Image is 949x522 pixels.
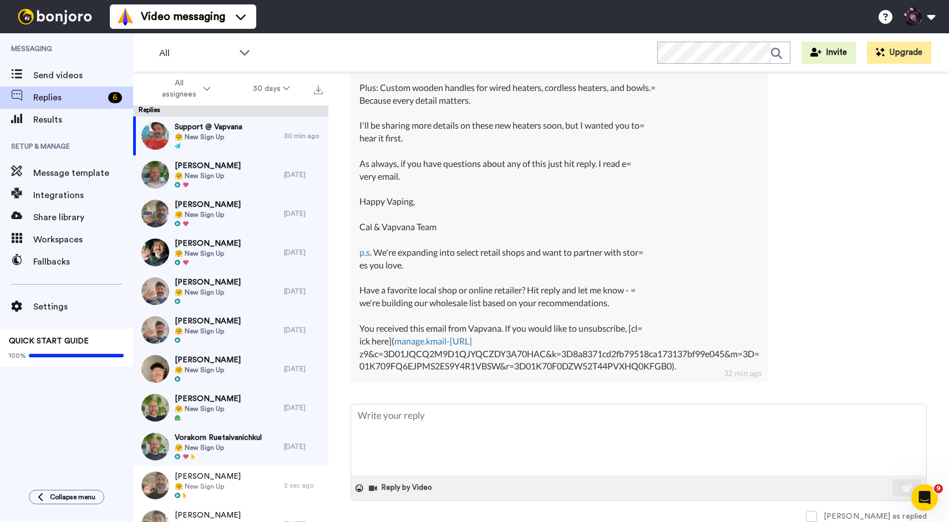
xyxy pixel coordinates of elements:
[141,239,169,266] img: ba5591bd-ce6e-4c7b-b034-fa3a16258fba-thumb.jpg
[446,336,472,346] a: -[URL]
[175,354,241,366] span: [PERSON_NAME]
[175,366,241,374] span: 🤗 New Sign Up
[232,79,311,99] button: 30 days
[135,73,232,104] button: All assignees
[33,255,133,268] span: Fallbacks
[133,427,328,466] a: Vorakorn Ruetaivanichkul🤗 New Sign Up[DATE]
[141,277,169,305] img: ce82537d-e6c0-4d84-ac01-49bbfdf74614-thumb.jpg
[141,472,169,499] img: 4e4c559c-d9a8-4888-903b-a08dccc188f4-thumb.jpg
[284,364,323,373] div: [DATE]
[175,199,241,210] span: [PERSON_NAME]
[368,480,435,496] button: Reply by Video
[175,210,241,219] span: 🤗 New Sign Up
[33,166,133,180] span: Message template
[175,510,241,521] span: [PERSON_NAME]
[9,337,89,345] span: QUICK START GUIDE
[141,9,225,24] span: Video messaging
[33,233,133,246] span: Workspaces
[284,209,323,218] div: [DATE]
[133,311,328,349] a: [PERSON_NAME]🤗 New Sign Up[DATE]
[934,484,943,493] span: 9
[133,466,328,505] a: [PERSON_NAME]🤗 New Sign Up2 sec ago
[141,355,169,383] img: 58b876fa-fb37-4538-b864-c352bbcb31ba-thumb.jpg
[175,238,241,249] span: [PERSON_NAME]
[175,432,262,443] span: Vorakorn Ruetaivanichkul
[141,394,169,422] img: 52196ac7-b7bd-4e46-910c-c549236b790b-thumb.jpg
[133,116,328,155] a: Support @ Vapvana🤗 New Sign Up30 min ago
[156,78,201,100] span: All assignees
[175,277,241,288] span: [PERSON_NAME]
[801,42,856,64] button: Invite
[133,349,328,388] a: [PERSON_NAME]🤗 New Sign Up[DATE]
[284,170,323,179] div: [DATE]
[133,233,328,272] a: [PERSON_NAME]🤗 New Sign Up[DATE]
[284,287,323,296] div: [DATE]
[141,200,169,227] img: 64707692-44eb-4f6e-8d2f-66cef95ab56f-thumb.jpg
[159,47,234,60] span: All
[33,300,133,313] span: Settings
[116,8,134,26] img: vm-color.svg
[29,490,104,504] button: Collapse menu
[284,131,323,140] div: 30 min ago
[141,161,169,189] img: 77638889-d2fa-4f64-ba83-104a16beee13-thumb.jpg
[175,471,241,482] span: [PERSON_NAME]
[133,194,328,233] a: [PERSON_NAME]🤗 New Sign Up[DATE]
[108,92,122,103] div: 6
[175,121,242,133] span: Support @ Vapvana
[133,105,328,116] div: Replies
[314,85,323,94] img: export.svg
[175,316,241,327] span: [PERSON_NAME]
[141,316,169,344] img: bbc83087-8599-4ef9-9260-54494cb2bc8b-thumb.jpg
[50,493,95,501] span: Collapse menu
[724,368,762,379] div: 32 min ago
[175,171,241,180] span: 🤗 New Sign Up
[175,160,241,171] span: [PERSON_NAME]
[141,122,169,150] img: 83934e23-ea6d-490d-a36f-7940228c284a-thumb.jpg
[175,288,241,297] span: 🤗 New Sign Up
[175,249,241,258] span: 🤗 New Sign Up
[175,443,262,452] span: 🤗 New Sign Up
[284,481,323,490] div: 2 sec ago
[133,155,328,194] a: [PERSON_NAME]🤗 New Sign Up[DATE]
[175,327,241,336] span: 🤗 New Sign Up
[394,336,446,346] a: manage.kmail
[311,80,326,97] button: Export all results that match these filters now.
[175,404,241,413] span: 🤗 New Sign Up
[175,482,241,491] span: 🤗 New Sign Up
[13,9,97,24] img: bj-logo-header-white.svg
[867,42,931,64] button: Upgrade
[133,388,328,427] a: [PERSON_NAME]🤗 New Sign Up[DATE]
[824,511,927,522] div: [PERSON_NAME] as replied
[359,247,370,257] a: p.s
[33,113,133,126] span: Results
[284,326,323,335] div: [DATE]
[901,484,914,493] img: send-white.svg
[284,442,323,451] div: [DATE]
[33,189,133,202] span: Integrations
[284,248,323,257] div: [DATE]
[33,69,133,82] span: Send videos
[33,91,104,104] span: Replies
[141,433,169,460] img: f33cda64-340f-4753-b3ac-5768991b72f7-thumb.jpg
[33,211,133,224] span: Share library
[175,133,242,141] span: 🤗 New Sign Up
[175,393,241,404] span: [PERSON_NAME]
[284,403,323,412] div: [DATE]
[9,351,26,360] span: 100%
[133,272,328,311] a: [PERSON_NAME]🤗 New Sign Up[DATE]
[911,484,938,511] iframe: Intercom live chat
